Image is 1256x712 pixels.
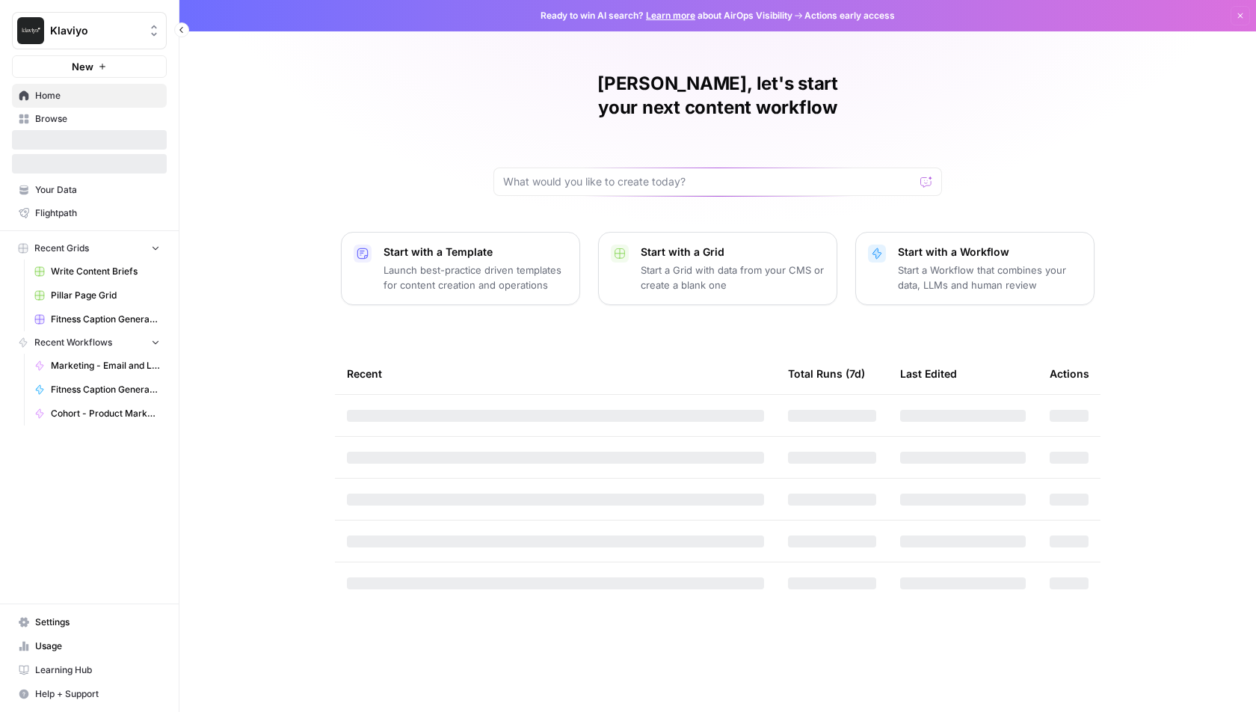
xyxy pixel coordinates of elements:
[12,610,167,634] a: Settings
[12,237,167,260] button: Recent Grids
[12,107,167,131] a: Browse
[28,378,167,402] a: Fitness Caption Generator ([PERSON_NAME])
[1050,353,1089,394] div: Actions
[384,263,567,292] p: Launch best-practice driven templates for content creation and operations
[35,663,160,677] span: Learning Hub
[646,10,695,21] a: Learn more
[347,353,764,394] div: Recent
[641,263,825,292] p: Start a Grid with data from your CMS or create a blank one
[12,178,167,202] a: Your Data
[12,201,167,225] a: Flightpath
[898,245,1082,260] p: Start with a Workflow
[51,265,160,278] span: Write Content Briefs
[35,112,160,126] span: Browse
[51,313,160,326] span: Fitness Caption Generator ([PERSON_NAME])
[28,354,167,378] a: Marketing - Email and Landing Page Copy
[641,245,825,260] p: Start with a Grid
[35,687,160,701] span: Help + Support
[503,174,914,189] input: What would you like to create today?
[28,260,167,283] a: Write Content Briefs
[788,353,865,394] div: Total Runs (7d)
[34,242,89,255] span: Recent Grids
[898,263,1082,292] p: Start a Workflow that combines your data, LLMs and human review
[35,206,160,220] span: Flightpath
[35,616,160,629] span: Settings
[12,658,167,682] a: Learning Hub
[51,289,160,302] span: Pillar Page Grid
[598,232,837,305] button: Start with a GridStart a Grid with data from your CMS or create a blank one
[12,331,167,354] button: Recent Workflows
[493,72,942,120] h1: [PERSON_NAME], let's start your next content workflow
[51,383,160,396] span: Fitness Caption Generator ([PERSON_NAME])
[28,307,167,331] a: Fitness Caption Generator ([PERSON_NAME])
[855,232,1095,305] button: Start with a WorkflowStart a Workflow that combines your data, LLMs and human review
[28,402,167,426] a: Cohort - Product Marketing Insights ([PERSON_NAME])
[50,23,141,38] span: Klaviyo
[34,336,112,349] span: Recent Workflows
[17,17,44,44] img: Klaviyo Logo
[541,9,792,22] span: Ready to win AI search? about AirOps Visibility
[35,639,160,653] span: Usage
[12,682,167,706] button: Help + Support
[12,634,167,658] a: Usage
[12,55,167,78] button: New
[900,353,957,394] div: Last Edited
[384,245,567,260] p: Start with a Template
[35,183,160,197] span: Your Data
[12,84,167,108] a: Home
[28,283,167,307] a: Pillar Page Grid
[12,12,167,49] button: Workspace: Klaviyo
[804,9,895,22] span: Actions early access
[72,59,93,74] span: New
[51,359,160,372] span: Marketing - Email and Landing Page Copy
[341,232,580,305] button: Start with a TemplateLaunch best-practice driven templates for content creation and operations
[51,407,160,420] span: Cohort - Product Marketing Insights ([PERSON_NAME])
[35,89,160,102] span: Home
